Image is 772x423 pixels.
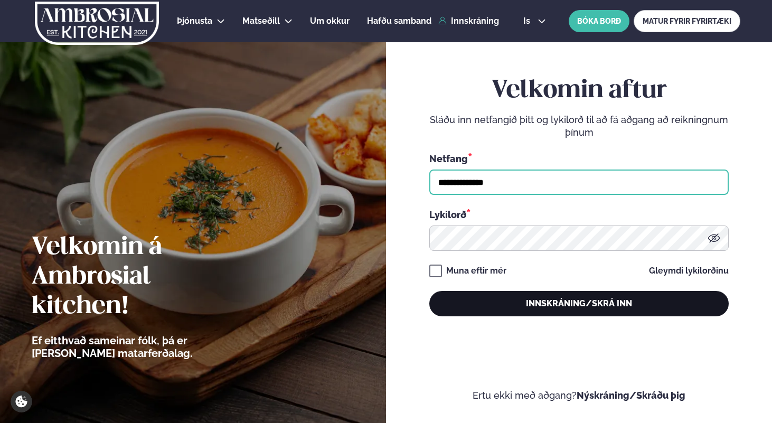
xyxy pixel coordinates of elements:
[11,391,32,412] a: Cookie settings
[649,267,729,275] a: Gleymdi lykilorðinu
[634,10,740,32] a: MATUR FYRIR FYRIRTÆKI
[429,152,729,165] div: Netfang
[418,389,740,402] p: Ertu ekki með aðgang?
[577,390,685,401] a: Nýskráning/Skráðu þig
[367,16,431,26] span: Hafðu samband
[523,17,533,25] span: is
[429,76,729,106] h2: Velkomin aftur
[177,15,212,27] a: Þjónusta
[515,17,554,25] button: is
[569,10,629,32] button: BÓKA BORÐ
[32,233,251,322] h2: Velkomin á Ambrosial kitchen!
[429,114,729,139] p: Sláðu inn netfangið þitt og lykilorð til að fá aðgang að reikningnum þínum
[32,334,251,360] p: Ef eitthvað sameinar fólk, þá er [PERSON_NAME] matarferðalag.
[367,15,431,27] a: Hafðu samband
[438,16,499,26] a: Innskráning
[242,16,280,26] span: Matseðill
[242,15,280,27] a: Matseðill
[34,2,160,45] img: logo
[310,15,350,27] a: Um okkur
[429,291,729,316] button: Innskráning/Skrá inn
[429,208,729,221] div: Lykilorð
[310,16,350,26] span: Um okkur
[177,16,212,26] span: Þjónusta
